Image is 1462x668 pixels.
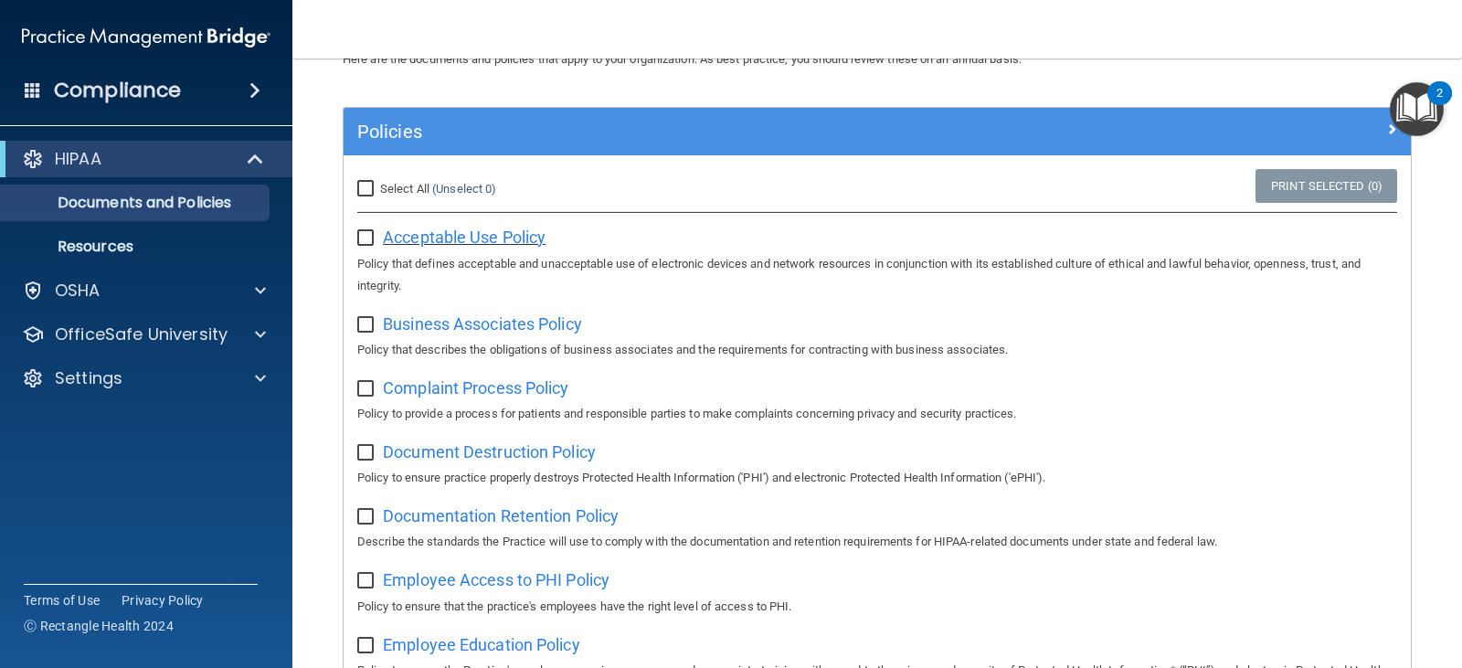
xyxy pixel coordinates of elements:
p: Policy to provide a process for patients and responsible parties to make complaints concerning pr... [357,403,1397,425]
p: Policy to ensure that the practice's employees have the right level of access to PHI. [357,596,1397,618]
span: Acceptable Use Policy [383,228,546,247]
p: OfficeSafe University [55,323,228,345]
a: OSHA [22,280,266,302]
h5: Policies [357,122,1130,142]
img: PMB logo [22,19,270,56]
span: Here are the documents and policies that apply to your organization. As best practice, you should... [343,52,1022,66]
span: Ⓒ Rectangle Health 2024 [24,617,174,635]
span: Business Associates Policy [383,314,582,334]
span: Documentation Retention Policy [383,506,619,525]
a: HIPAA [22,148,265,170]
span: Document Destruction Policy [383,442,596,461]
p: Policy to ensure practice properly destroys Protected Health Information ('PHI') and electronic P... [357,467,1397,489]
span: Employee Education Policy [383,635,580,654]
p: Policy that defines acceptable and unacceptable use of electronic devices and network resources i... [357,253,1397,297]
a: Terms of Use [24,591,100,610]
span: Select All [380,182,429,196]
input: Select All (Unselect 0) [357,182,378,196]
span: Employee Access to PHI Policy [383,570,609,589]
button: Open Resource Center, 2 new notifications [1390,82,1444,136]
p: Documents and Policies [12,194,261,212]
a: Print Selected (0) [1255,169,1397,203]
a: (Unselect 0) [432,182,496,196]
h4: Compliance [54,78,181,103]
div: 2 [1436,93,1443,117]
a: OfficeSafe University [22,323,266,345]
span: Complaint Process Policy [383,378,568,398]
p: Policy that describes the obligations of business associates and the requirements for contracting... [357,339,1397,361]
a: Privacy Policy [122,591,204,610]
p: OSHA [55,280,101,302]
p: Describe the standards the Practice will use to comply with the documentation and retention requi... [357,531,1397,553]
iframe: Drift Widget Chat Controller [1146,546,1440,620]
p: HIPAA [55,148,101,170]
p: Settings [55,367,122,389]
a: Settings [22,367,266,389]
p: Resources [12,238,261,256]
a: Policies [357,117,1397,146]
